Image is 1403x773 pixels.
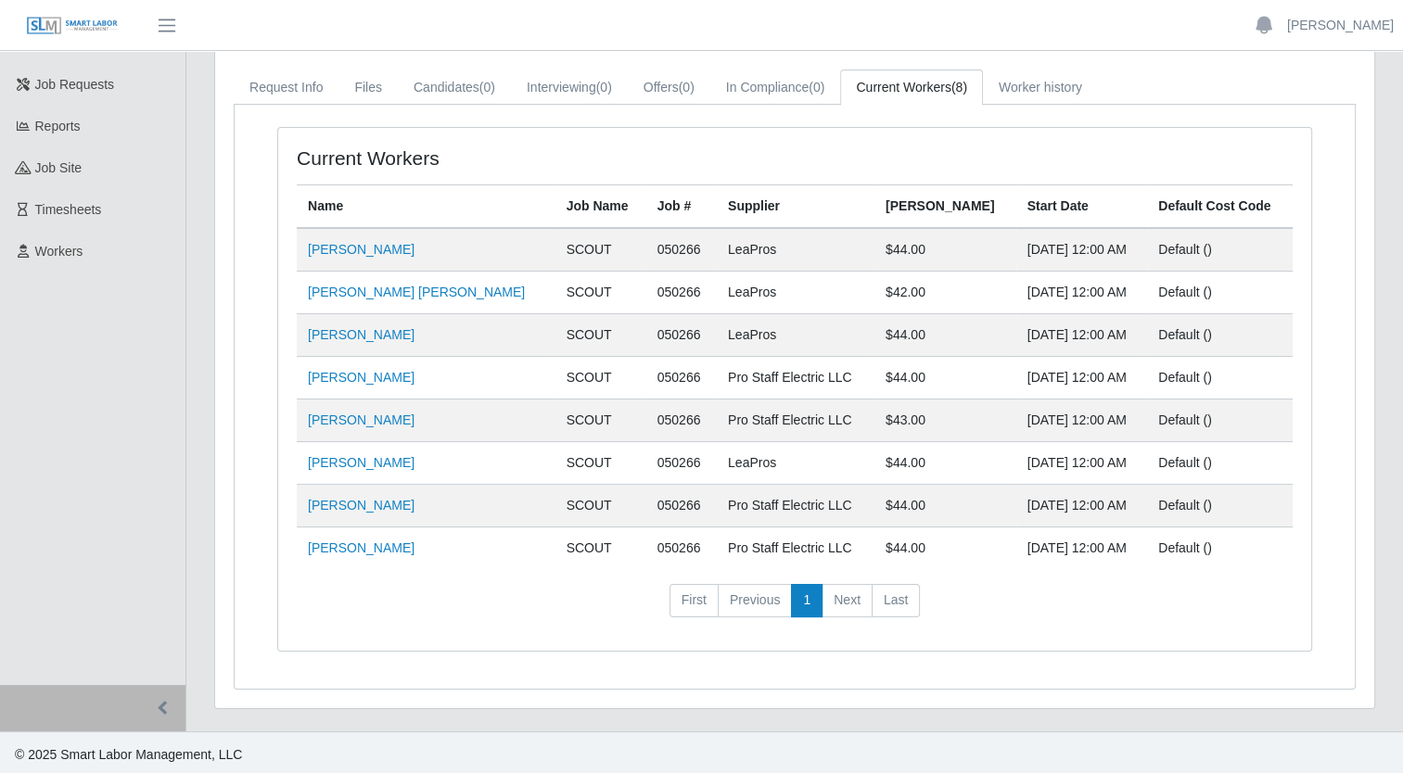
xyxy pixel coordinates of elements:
span: (0) [679,80,695,95]
h4: Current Workers [297,146,695,170]
td: SCOUT [555,442,646,485]
a: 1 [791,584,823,617]
td: [DATE] 12:00 AM [1016,272,1147,314]
td: $44.00 [874,314,1016,357]
td: Default () [1147,399,1293,442]
td: $44.00 [874,357,1016,399]
a: Offers [628,70,710,106]
td: $44.00 [874,485,1016,527]
td: Default () [1147,442,1293,485]
span: job site [35,160,83,175]
a: [PERSON_NAME] [308,455,415,470]
span: Reports [35,119,81,133]
a: [PERSON_NAME] [308,242,415,257]
th: Start Date [1016,185,1147,229]
a: Candidates [398,70,511,106]
td: 050266 [646,228,717,272]
td: [DATE] 12:00 AM [1016,314,1147,357]
span: (8) [951,80,967,95]
span: Job Requests [35,77,115,92]
td: Pro Staff Electric LLC [717,485,874,527]
a: Current Workers [840,70,983,106]
th: Default Cost Code [1147,185,1293,229]
td: LeaPros [717,442,874,485]
th: Job Name [555,185,646,229]
td: Pro Staff Electric LLC [717,527,874,570]
td: Pro Staff Electric LLC [717,399,874,442]
a: [PERSON_NAME] [308,370,415,385]
a: [PERSON_NAME] [308,498,415,513]
td: Default () [1147,527,1293,570]
a: In Compliance [710,70,841,106]
span: (0) [596,80,612,95]
td: 050266 [646,272,717,314]
td: [DATE] 12:00 AM [1016,442,1147,485]
td: Default () [1147,272,1293,314]
td: Default () [1147,357,1293,399]
span: (0) [479,80,495,95]
a: Request Info [234,70,338,106]
td: $44.00 [874,228,1016,272]
a: [PERSON_NAME] [308,327,415,342]
td: LeaPros [717,314,874,357]
td: 050266 [646,314,717,357]
img: SLM Logo [26,16,119,36]
a: Worker history [983,70,1098,106]
td: Pro Staff Electric LLC [717,357,874,399]
td: $42.00 [874,272,1016,314]
td: SCOUT [555,527,646,570]
td: SCOUT [555,357,646,399]
td: Default () [1147,228,1293,272]
td: SCOUT [555,228,646,272]
a: [PERSON_NAME] [1287,16,1394,35]
a: [PERSON_NAME] [308,540,415,555]
td: [DATE] 12:00 AM [1016,399,1147,442]
th: Name [297,185,555,229]
td: Default () [1147,485,1293,527]
nav: pagination [297,584,1293,632]
td: $44.00 [874,527,1016,570]
th: Job # [646,185,717,229]
td: SCOUT [555,272,646,314]
td: [DATE] 12:00 AM [1016,527,1147,570]
a: Interviewing [511,70,628,106]
span: Timesheets [35,202,102,217]
td: 050266 [646,485,717,527]
td: [DATE] 12:00 AM [1016,357,1147,399]
a: [PERSON_NAME] [PERSON_NAME] [308,285,525,299]
td: 050266 [646,399,717,442]
td: SCOUT [555,314,646,357]
td: [DATE] 12:00 AM [1016,228,1147,272]
span: Workers [35,244,83,259]
td: 050266 [646,442,717,485]
span: (0) [809,80,824,95]
td: LeaPros [717,228,874,272]
td: LeaPros [717,272,874,314]
td: 050266 [646,357,717,399]
td: SCOUT [555,485,646,527]
th: Supplier [717,185,874,229]
th: [PERSON_NAME] [874,185,1016,229]
span: © 2025 Smart Labor Management, LLC [15,747,242,762]
td: 050266 [646,527,717,570]
td: Default () [1147,314,1293,357]
td: [DATE] 12:00 AM [1016,485,1147,527]
a: [PERSON_NAME] [308,412,415,427]
a: Files [338,70,398,106]
td: SCOUT [555,399,646,442]
td: $43.00 [874,399,1016,442]
td: $44.00 [874,442,1016,485]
